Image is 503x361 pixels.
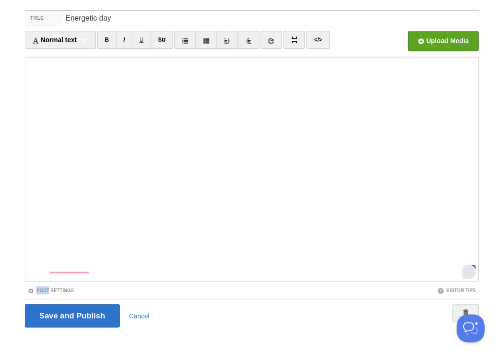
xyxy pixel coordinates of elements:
a: Post Settings [28,287,74,293]
img: pagebreak-icon.png [291,37,297,43]
a: B [97,31,116,49]
a: </> [306,31,329,49]
a: Editor Tips [437,287,475,293]
input: Save and Publish [25,304,120,327]
span: Normal text [32,36,77,44]
iframe: Help Scout Beacon - Open [456,314,484,342]
a: Cancel [129,312,150,319]
del: Str [158,37,166,43]
a: U [132,31,151,49]
a: I [116,31,132,49]
label: Title [25,11,63,26]
a: Str [151,31,173,49]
